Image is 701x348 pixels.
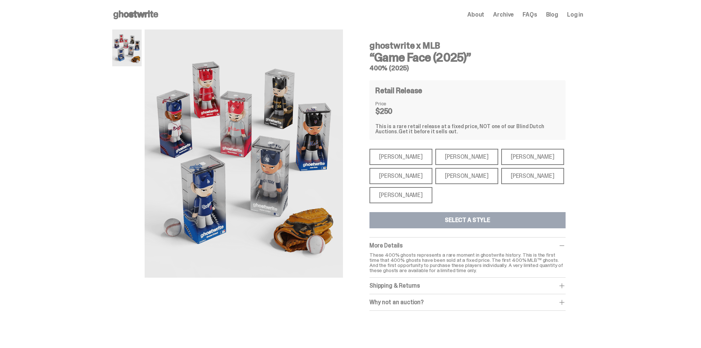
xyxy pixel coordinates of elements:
h4: ghostwrite x MLB [369,41,566,50]
div: [PERSON_NAME] [501,168,564,184]
p: These 400% ghosts represents a rare moment in ghostwrite history. This is the first time that 400... [369,252,566,273]
div: Select a Style [445,217,490,223]
img: MLB%20400%25%20Primary%20Image.png [112,29,142,66]
div: [PERSON_NAME] [369,187,432,203]
span: More Details [369,242,403,249]
h3: “Game Face (2025)” [369,52,566,63]
div: [PERSON_NAME] [435,149,498,165]
div: [PERSON_NAME] [501,149,564,165]
dd: $250 [375,108,412,115]
div: [PERSON_NAME] [369,168,432,184]
img: MLB%20400%25%20Primary%20Image.png [145,29,343,278]
dt: Price [375,101,412,106]
a: Archive [493,12,514,18]
h5: 400% (2025) [369,65,566,71]
a: Blog [546,12,558,18]
div: Shipping & Returns [369,282,566,289]
div: [PERSON_NAME] [435,168,498,184]
button: Select a Style [369,212,566,228]
a: FAQs [523,12,537,18]
div: This is a rare retail release at a fixed price, NOT one of our Blind Dutch Auctions. [375,124,560,134]
div: Why not an auction? [369,299,566,306]
span: Get it before it sells out. [399,128,458,135]
a: Log in [567,12,583,18]
a: About [467,12,484,18]
h4: Retail Release [375,87,422,94]
div: [PERSON_NAME] [369,149,432,165]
